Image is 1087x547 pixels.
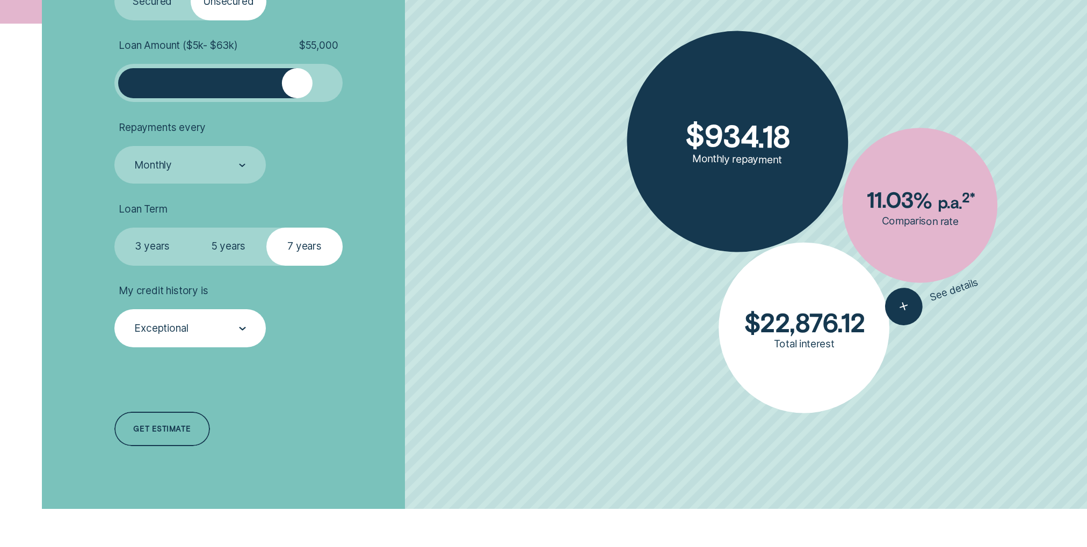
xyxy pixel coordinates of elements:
[119,39,238,52] span: Loan Amount ( $5k - $63k )
[134,323,188,336] div: Exceptional
[114,228,191,266] label: 3 years
[119,121,206,134] span: Repayments every
[880,264,983,330] button: See details
[191,228,267,266] label: 5 years
[119,203,167,216] span: Loan Term
[114,412,210,446] a: Get estimate
[266,228,343,266] label: 7 years
[119,285,208,297] span: My credit history is
[927,275,979,303] span: See details
[299,39,338,52] span: $ 55,000
[134,159,172,172] div: Monthly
